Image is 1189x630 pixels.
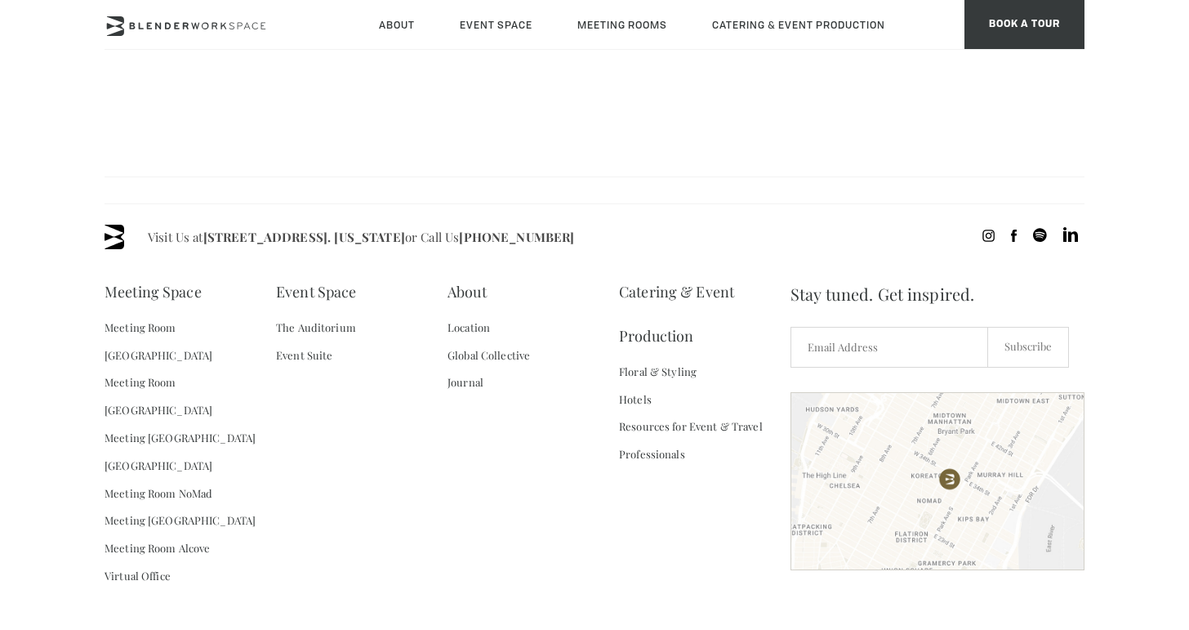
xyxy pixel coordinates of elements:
[105,314,276,369] a: Meeting Room [GEOGRAPHIC_DATA]
[203,229,405,245] a: [STREET_ADDRESS]. [US_STATE]
[276,342,332,369] a: Event Suite
[448,270,487,314] a: About
[105,270,202,314] a: Meeting Space
[790,327,988,368] input: Email Address
[459,229,574,245] a: [PHONE_NUMBER]
[790,270,1084,319] span: Stay tuned. Get inspired.
[619,386,652,413] a: Hotels
[276,270,356,314] a: Event Space
[105,480,212,507] a: Meeting Room NoMad
[895,421,1189,630] iframe: Chat Widget
[448,314,490,342] a: Location
[619,270,790,358] a: Catering & Event Production
[448,369,483,396] a: Journal
[276,314,356,342] a: The Auditorium
[105,369,276,424] a: Meeting Room [GEOGRAPHIC_DATA]
[105,452,212,480] a: [GEOGRAPHIC_DATA]
[987,327,1069,368] input: Subscribe
[148,225,574,249] span: Visit Us at or Call Us
[448,342,530,369] a: Global Collective
[619,358,697,386] a: Floral & Styling
[105,424,256,452] a: Meeting [GEOGRAPHIC_DATA]
[619,413,790,468] a: Resources for Event & Travel Professionals
[105,534,210,562] a: Meeting Room Alcove
[105,562,171,590] a: Virtual Office
[105,507,256,534] a: Meeting [GEOGRAPHIC_DATA]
